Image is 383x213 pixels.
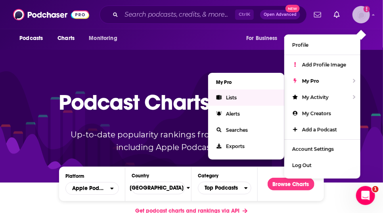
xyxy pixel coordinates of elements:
a: Profile [284,37,360,53]
button: open menu [83,31,127,46]
input: Search podcasts, credits, & more... [121,8,235,21]
span: Add Profile Image [302,62,346,68]
button: open menu [14,31,53,46]
img: User Profile [352,6,370,23]
button: Categories [198,182,251,194]
span: My Pro [302,78,319,84]
span: My Creators [302,110,331,116]
a: Add a Podcast [284,122,360,138]
a: Show notifications dropdown [311,8,324,21]
a: Show notifications dropdown [331,8,343,21]
span: Log Out [292,162,312,168]
div: Search podcasts, credits, & more... [100,6,307,24]
span: For Business [246,33,278,44]
span: Monitoring [89,33,117,44]
button: Open AdvancedNew [260,10,300,19]
button: open menu [65,182,119,195]
button: open menu [340,31,369,46]
span: My Activity [302,94,329,100]
span: More [346,33,359,44]
span: Ctrl K [235,10,254,20]
iframe: Intercom live chat [356,186,375,205]
span: For Podcasters [292,33,330,44]
button: Countries [132,182,185,194]
span: Open Advanced [264,13,297,17]
svg: Add a profile image [364,6,370,12]
span: Apple Podcasts [72,186,106,191]
span: Charts [57,33,75,44]
h2: Platforms [65,182,119,195]
span: Account Settings [292,146,334,152]
button: Browse Charts [268,178,314,190]
span: Logged in as csummie [352,6,370,23]
span: Profile [292,42,308,48]
a: Charts [52,31,79,46]
span: Top Podcasts [198,181,244,195]
a: Account Settings [284,141,360,157]
span: [GEOGRAPHIC_DATA] [124,181,187,195]
button: open menu [241,31,287,46]
img: Podchaser - Follow, Share and Rate Podcasts [13,7,89,22]
ul: Show profile menu [284,34,360,179]
button: Show profile menu [352,6,370,23]
p: Up-to-date popularity rankings from the top podcast charts, including Apple Podcasts and Spotify. [59,128,324,154]
a: My Creators [284,105,360,122]
span: Add a Podcast [302,127,337,133]
button: open menu [287,31,342,46]
p: Podcast Charts & Rankings [59,76,324,128]
span: New [285,5,300,12]
span: 1 [372,186,379,192]
span: Podcasts [19,33,43,44]
a: Add Profile Image [284,57,360,73]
